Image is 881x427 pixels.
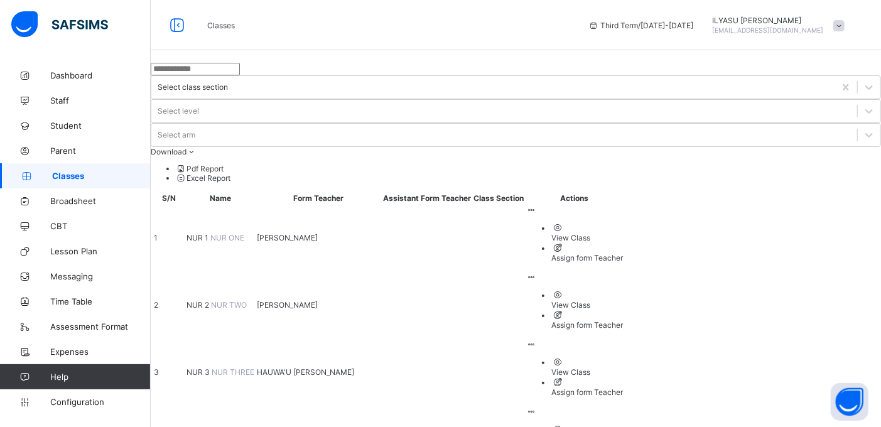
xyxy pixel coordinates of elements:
th: Form Teacher [256,193,381,203]
span: HAUWA'U [PERSON_NAME] [257,367,354,377]
span: Assessment Format [50,322,151,332]
span: NUR 1 [186,233,210,242]
span: Time Table [50,296,151,306]
span: CBT [50,221,151,231]
span: NUR 3 [186,367,212,377]
span: Classes [207,21,235,30]
div: Select level [158,107,199,116]
span: NUR TWO [211,300,247,310]
img: safsims [11,11,108,38]
div: Assign form Teacher [551,253,623,262]
span: Download [151,147,186,156]
span: ILYASU [PERSON_NAME] [713,16,824,25]
span: Staff [50,95,151,105]
span: [EMAIL_ADDRESS][DOMAIN_NAME] [713,26,824,34]
th: Class Section [473,193,524,203]
th: Assistant Form Teacher [382,193,472,203]
span: session/term information [588,21,694,30]
th: S/N [153,193,185,203]
div: Select class section [158,83,228,92]
span: Classes [52,171,151,181]
span: Messaging [50,271,151,281]
td: 3 [153,339,185,405]
div: Select arm [158,131,195,140]
span: NUR THREE [212,367,254,377]
td: 1 [153,205,185,271]
div: View Class [551,300,623,310]
span: Broadsheet [50,196,151,206]
span: NUR ONE [210,233,244,242]
span: Dashboard [50,70,151,80]
div: ILYASUIBRAHIM [706,16,851,35]
div: View Class [551,233,623,242]
span: [PERSON_NAME] [257,300,318,310]
th: Actions [526,193,624,203]
div: Assign form Teacher [551,320,623,330]
th: Name [186,193,255,203]
div: Assign form Teacher [551,387,623,397]
span: Lesson Plan [50,246,151,256]
li: dropdown-list-item-null-1 [176,173,881,183]
button: Open asap [831,383,868,421]
span: Expenses [50,347,151,357]
li: dropdown-list-item-null-0 [176,164,881,173]
span: Student [50,121,151,131]
span: Parent [50,146,151,156]
span: Help [50,372,150,382]
span: Configuration [50,397,150,407]
span: [PERSON_NAME] [257,233,318,242]
span: NUR 2 [186,300,211,310]
td: 2 [153,272,185,338]
div: View Class [551,367,623,377]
